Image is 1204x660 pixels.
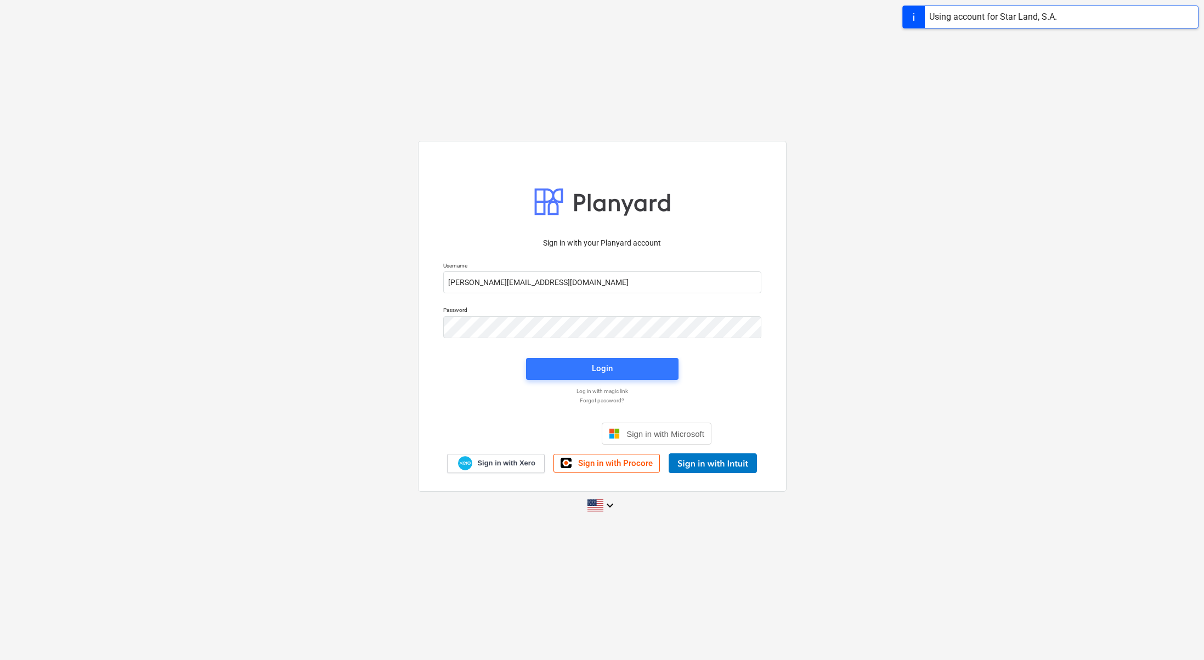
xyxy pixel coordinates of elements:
i: keyboard_arrow_down [603,499,617,512]
p: Username [443,262,761,271]
button: Login [526,358,679,380]
iframe: Sign in with Google Button [487,422,598,446]
a: Sign in with Xero [447,454,545,473]
div: Using account for Star Land, S.A. [929,10,1057,24]
div: Login [592,361,613,375]
span: Sign in with Xero [477,458,535,468]
p: Sign in with your Planyard account [443,237,761,249]
input: Username [443,271,761,293]
span: Sign in with Microsoft [626,429,704,439]
a: Sign in with Procore [553,454,660,473]
a: Forgot password? [438,397,767,404]
img: Microsoft logo [609,428,620,439]
a: Log in with magic link [438,388,767,395]
span: Sign in with Procore [578,458,653,468]
p: Password [443,306,761,316]
img: Xero logo [458,456,472,471]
